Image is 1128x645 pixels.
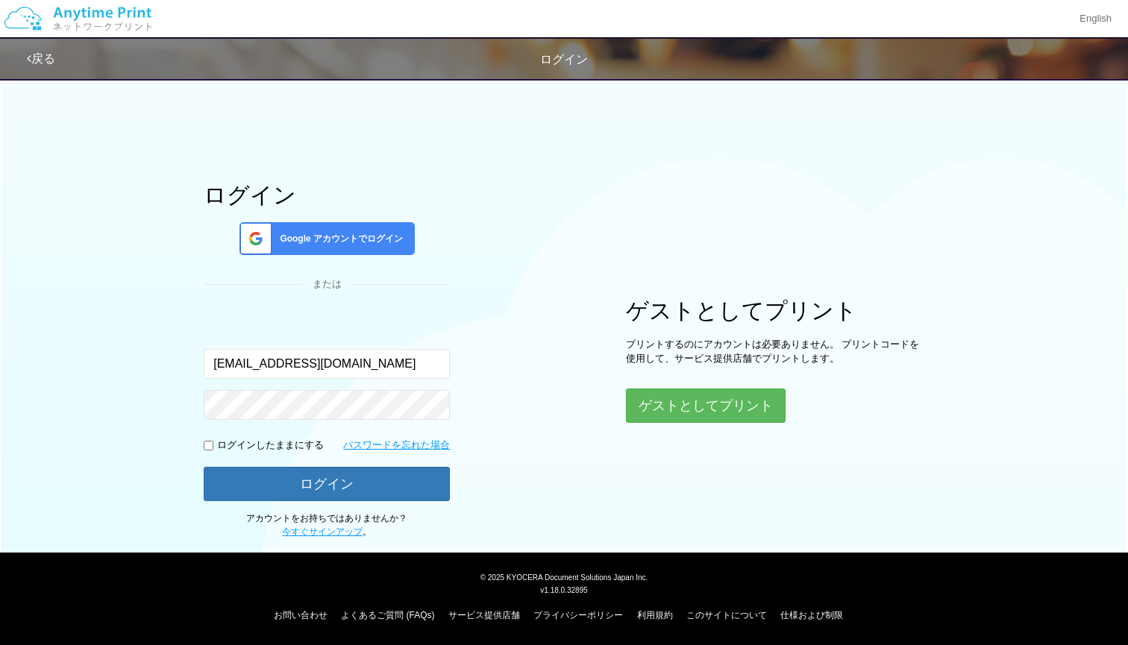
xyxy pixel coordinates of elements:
div: または [204,277,450,292]
a: よくあるご質問 (FAQs) [341,610,434,620]
a: 戻る [27,52,55,65]
p: ログインしたままにする [217,438,324,453]
a: 仕様および制限 [780,610,843,620]
span: v1.18.0.32895 [540,585,587,594]
a: パスワードを忘れた場合 [343,438,450,453]
h1: ログイン [204,183,450,207]
input: メールアドレス [204,349,450,379]
a: 利用規約 [637,610,673,620]
a: 今すぐサインアップ [282,526,363,537]
span: 。 [282,526,372,537]
a: このサイトについて [686,610,767,620]
button: ゲストとしてプリント [626,388,786,423]
span: Google アカウントでログイン [274,233,403,245]
a: お問い合わせ [274,610,328,620]
h1: ゲストとしてプリント [626,298,924,323]
p: アカウントをお持ちではありませんか？ [204,512,450,538]
p: プリントするのにアカウントは必要ありません。 プリントコードを使用して、サービス提供店舗でプリントします。 [626,338,924,365]
a: プライバシーポリシー [533,610,623,620]
button: ログイン [204,467,450,501]
a: サービス提供店舗 [448,610,520,620]
span: © 2025 KYOCERA Document Solutions Japan Inc. [480,572,648,582]
span: ログイン [540,53,588,66]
